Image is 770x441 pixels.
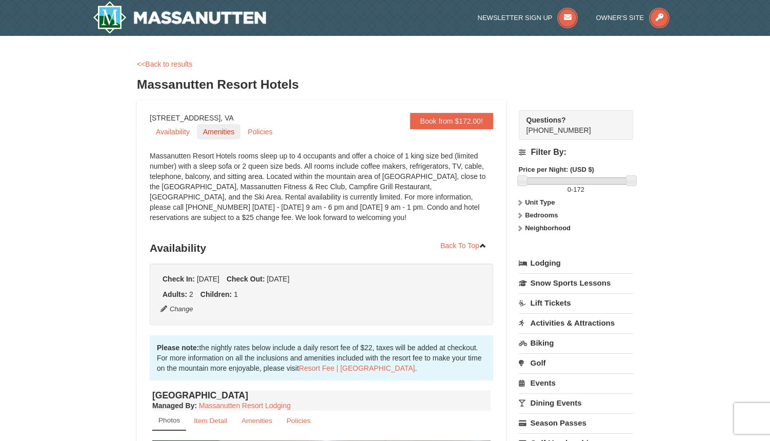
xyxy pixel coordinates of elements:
strong: Adults: [163,290,187,298]
span: 1 [234,290,238,298]
span: 0 [568,186,571,193]
a: Item Detail [187,411,234,431]
button: Change [160,304,194,315]
a: Owner's Site [596,14,670,22]
span: Newsletter Sign Up [478,14,553,22]
a: Massanutten Resort [93,1,266,34]
a: Massanutten Resort Lodging [199,402,291,410]
h3: Availability [150,238,493,258]
a: Amenities [197,124,240,139]
h4: [GEOGRAPHIC_DATA] [152,390,491,400]
a: Book from $172.00! [410,113,493,129]
strong: Check Out: [227,275,265,283]
div: the nightly rates below include a daily resort fee of $22, taxes will be added at checkout. For m... [150,335,493,380]
small: Item Detail [194,417,227,425]
strong: Neighborhood [525,224,571,232]
strong: Children: [200,290,232,298]
a: Policies [280,411,317,431]
a: Golf [519,353,633,372]
small: Photos [158,416,180,424]
strong: Bedrooms [525,211,558,219]
h4: Filter By: [519,148,633,157]
span: 2 [189,290,193,298]
a: Policies [241,124,278,139]
span: [DATE] [267,275,289,283]
a: Lodging [519,254,633,272]
a: Availability [150,124,196,139]
a: Newsletter Sign Up [478,14,578,22]
a: Resort Fee | [GEOGRAPHIC_DATA] [299,364,415,372]
a: Dining Events [519,393,633,412]
a: Season Passes [519,413,633,432]
strong: Check In: [163,275,195,283]
span: 172 [573,186,584,193]
a: Photos [152,411,186,431]
a: Amenities [235,411,279,431]
img: Massanutten Resort Logo [93,1,266,34]
span: [PHONE_NUMBER] [526,115,615,134]
a: Events [519,373,633,392]
small: Policies [287,417,311,425]
h3: Massanutten Resort Hotels [137,74,633,95]
a: <<Back to results [137,60,192,68]
strong: Questions? [526,116,566,124]
label: - [519,185,633,195]
a: Biking [519,333,633,352]
strong: Price per Night: (USD $) [519,166,594,173]
small: Amenities [241,417,272,425]
div: Massanutten Resort Hotels rooms sleep up to 4 occupants and offer a choice of 1 king size bed (li... [150,151,493,233]
a: Activities & Attractions [519,313,633,332]
strong: : [152,402,197,410]
span: [DATE] [197,275,219,283]
span: Owner's Site [596,14,644,22]
span: Managed By [152,402,194,410]
a: Lift Tickets [519,293,633,312]
a: Back To Top [434,238,493,253]
strong: Unit Type [525,198,555,206]
strong: Please note: [157,344,199,352]
a: Snow Sports Lessons [519,273,633,292]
